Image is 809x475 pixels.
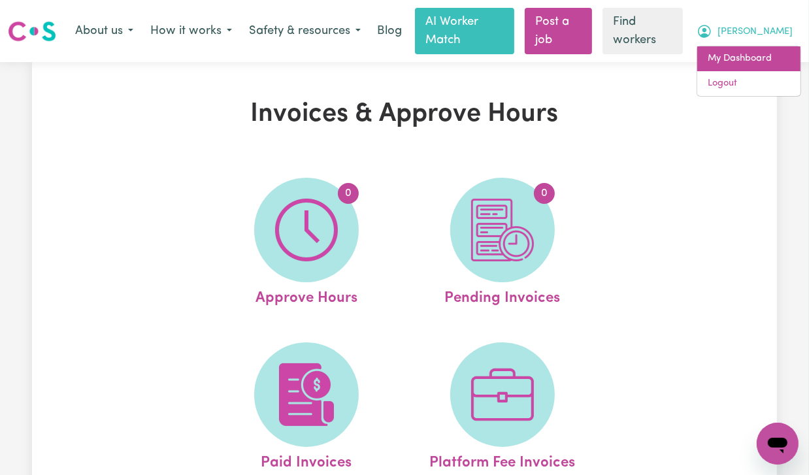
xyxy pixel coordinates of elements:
[240,18,369,45] button: Safety & resources
[256,282,357,310] span: Approve Hours
[8,16,56,46] a: Careseekers logo
[697,46,801,96] div: My Account
[697,46,801,71] a: My Dashboard
[429,447,575,474] span: Platform Fee Invoices
[603,8,683,54] a: Find workers
[718,25,793,39] span: [PERSON_NAME]
[525,8,592,54] a: Post a job
[408,178,597,310] a: Pending Invoices
[142,18,240,45] button: How it works
[444,282,560,310] span: Pending Invoices
[688,18,801,45] button: My Account
[415,8,514,54] a: AI Worker Match
[338,183,359,204] span: 0
[534,183,555,204] span: 0
[8,20,56,43] img: Careseekers logo
[164,99,645,130] h1: Invoices & Approve Hours
[369,17,410,46] a: Blog
[67,18,142,45] button: About us
[757,423,799,465] iframe: Button to launch messaging window
[212,178,401,310] a: Approve Hours
[697,71,801,96] a: Logout
[261,447,352,474] span: Paid Invoices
